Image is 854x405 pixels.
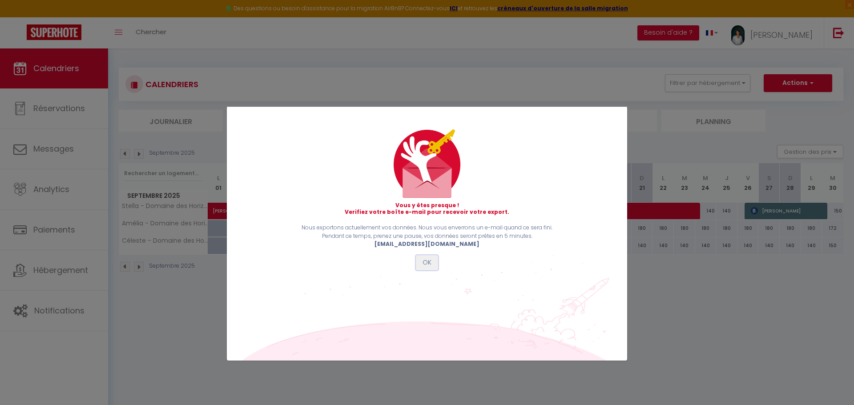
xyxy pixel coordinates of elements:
[241,224,613,232] p: Nous exportons actuellement vos données. Nous vous enverrons un e-mail quand ce sera fini.
[7,4,34,30] button: Ouvrir le widget de chat LiveChat
[241,232,613,241] p: Pendant ce temps, prenez une pause, vos données seront prêtes en 5 minutes.
[394,129,460,198] img: mail
[375,240,479,248] b: [EMAIL_ADDRESS][DOMAIN_NAME]
[416,255,438,270] button: OK
[345,201,509,215] strong: Vous y êtes presque ! Verifiez votre boîte e-mail pour recevoir votre export.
